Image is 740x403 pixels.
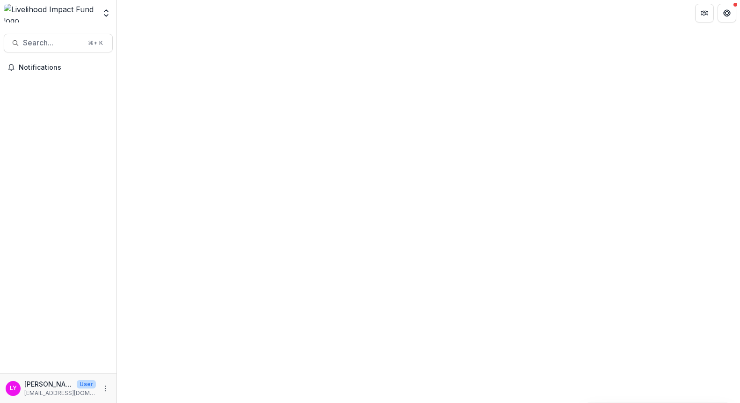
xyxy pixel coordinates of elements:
[77,380,96,388] p: User
[4,34,113,52] button: Search...
[23,38,82,47] span: Search...
[100,4,113,22] button: Open entity switcher
[695,4,714,22] button: Partners
[24,389,96,397] p: [EMAIL_ADDRESS][DOMAIN_NAME]
[4,60,113,75] button: Notifications
[24,379,73,389] p: [PERSON_NAME]
[718,4,736,22] button: Get Help
[4,4,96,22] img: Livelihood Impact Fund logo
[121,6,160,20] nav: breadcrumb
[19,64,109,72] span: Notifications
[100,383,111,394] button: More
[86,38,105,48] div: ⌘ + K
[10,385,17,391] div: Lara Yellin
